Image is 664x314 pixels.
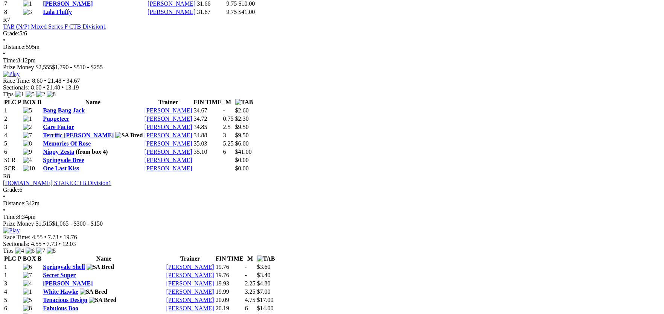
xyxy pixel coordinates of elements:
[43,107,85,114] a: Bang Bang Jack
[4,140,22,147] td: 5
[43,280,93,287] a: [PERSON_NAME]
[43,140,91,147] a: Memories Of Rose
[238,0,255,7] span: $10.00
[166,255,215,262] th: Trainer
[235,132,249,138] span: $9.50
[257,297,274,303] span: $17.00
[166,305,214,311] a: [PERSON_NAME]
[235,149,252,155] span: $41.00
[4,165,22,172] td: SCR
[3,50,5,57] span: •
[43,305,78,311] a: Fabulous Boo
[89,297,116,303] img: SA Bred
[18,255,21,262] span: P
[3,241,29,247] span: Sectionals:
[23,132,32,139] img: 7
[235,165,249,171] span: $0.00
[23,99,36,105] span: BOX
[15,91,24,98] img: 1
[223,124,231,130] text: 2.5
[18,99,21,105] span: P
[47,247,56,254] img: 8
[144,149,192,155] a: [PERSON_NAME]
[3,214,17,220] span: Time:
[193,115,222,123] td: 34.72
[193,107,222,114] td: 34.67
[37,255,41,262] span: B
[245,297,256,303] text: 4.75
[3,23,106,30] a: TAB (N/P) Mixed Series F CTB Division1
[47,91,56,98] img: 8
[3,227,20,234] img: Play
[144,165,192,171] a: [PERSON_NAME]
[4,107,22,114] td: 1
[23,157,32,164] img: 4
[4,288,22,296] td: 4
[43,297,87,303] a: Tenacious Design
[23,107,32,114] img: 5
[3,193,5,200] span: •
[43,115,69,122] a: Puppeteer
[64,234,77,240] span: 19.76
[3,200,661,207] div: 342m
[65,84,79,91] span: 13.19
[32,234,43,240] span: 4.55
[48,77,61,84] span: 21.48
[257,280,271,287] span: $4.80
[48,234,58,240] span: 7.73
[144,124,192,130] a: [PERSON_NAME]
[4,263,22,271] td: 1
[3,91,14,97] span: Tips
[23,0,32,7] img: 1
[166,288,214,295] a: [PERSON_NAME]
[144,132,192,138] a: [PERSON_NAME]
[47,241,57,247] span: 7.73
[4,148,22,156] td: 6
[196,8,225,16] td: 31.67
[62,241,76,247] span: 12.03
[3,37,5,43] span: •
[43,157,84,163] a: Springvale Bree
[4,132,22,139] td: 4
[80,288,107,295] img: SA Bred
[3,200,26,206] span: Distance:
[4,123,22,131] td: 3
[4,156,22,164] td: SCR
[47,84,60,91] span: 21.48
[245,255,256,262] th: M
[235,115,249,122] span: $2.30
[148,0,195,7] a: [PERSON_NAME]
[43,241,45,247] span: •
[215,255,244,262] th: FIN TIME
[3,173,10,179] span: R8
[223,99,234,106] th: M
[257,272,271,278] span: $3.40
[3,44,26,50] span: Distance:
[43,0,93,7] a: [PERSON_NAME]
[43,165,79,171] a: One Last Kiss
[144,140,192,147] a: [PERSON_NAME]
[23,288,32,295] img: 1
[144,99,192,106] th: Trainer
[223,115,234,122] text: 0.75
[63,77,65,84] span: •
[226,0,237,7] text: 9.75
[193,140,222,147] td: 35.03
[3,247,14,254] span: Tips
[235,157,249,163] span: $0.00
[226,9,237,15] text: 9.75
[245,305,248,311] text: 6
[3,30,20,36] span: Grade:
[4,280,22,287] td: 3
[4,296,22,304] td: 5
[144,115,192,122] a: [PERSON_NAME]
[4,99,16,105] span: PLC
[43,9,72,15] a: Lala Fluffy
[3,64,661,71] div: Prize Money $2,555
[257,255,275,262] img: TAB
[23,297,32,303] img: 5
[87,264,114,270] img: SA Bred
[43,124,74,130] a: Care Factor
[215,296,244,304] td: 20.09
[215,263,244,271] td: 19.76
